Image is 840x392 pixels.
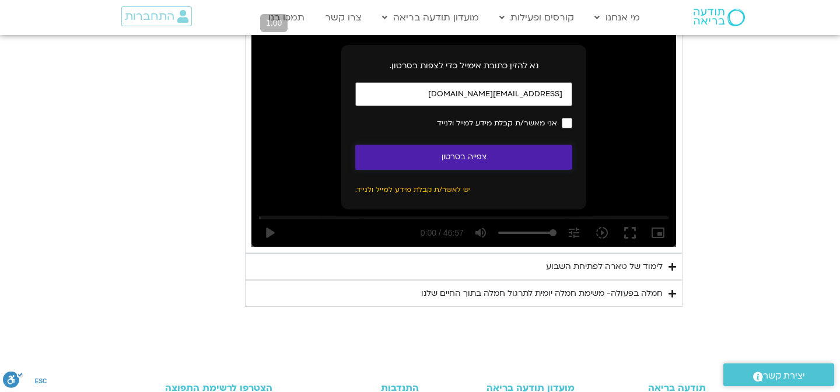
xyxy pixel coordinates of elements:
div: לימוד של טארה לפתיחת השבוע [546,260,663,274]
a: צרו קשר [319,6,367,29]
img: תודעה בריאה [694,9,745,26]
a: התחברות [121,6,192,26]
a: יצירת קשר [723,363,834,386]
p: נא להזין כתובת אימייל כדי לצפות בסרטון. [355,59,572,73]
span: אני מאשר/ת קבלת מידע למייל ולנייד [437,119,557,127]
a: תמכו בנו [262,6,310,29]
summary: חמלה בפעולה- משימת חמלה יומית לתרגול חמלה בתוך החיים שלנו [245,280,682,307]
a: קורסים ופעילות [494,6,580,29]
input: כתובת אימייל [355,82,572,106]
div: חמלה בפעולה- משימת חמלה יומית לתרגול חמלה בתוך החיים שלנו [421,286,663,300]
span: התחברות [125,10,174,23]
p: יש לאשר/ת קבלת מידע למייל ולנייד. [355,184,572,195]
a: מועדון תודעה בריאה [376,6,485,29]
a: מי אנחנו [589,6,646,29]
input: אני מאשר/ת קבלת מידע למייל ולנייד [562,118,572,128]
button: צפייה בסרטון [355,145,572,170]
span: יצירת קשר [763,368,805,384]
summary: לימוד של טארה לפתיחת השבוע [245,253,682,280]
